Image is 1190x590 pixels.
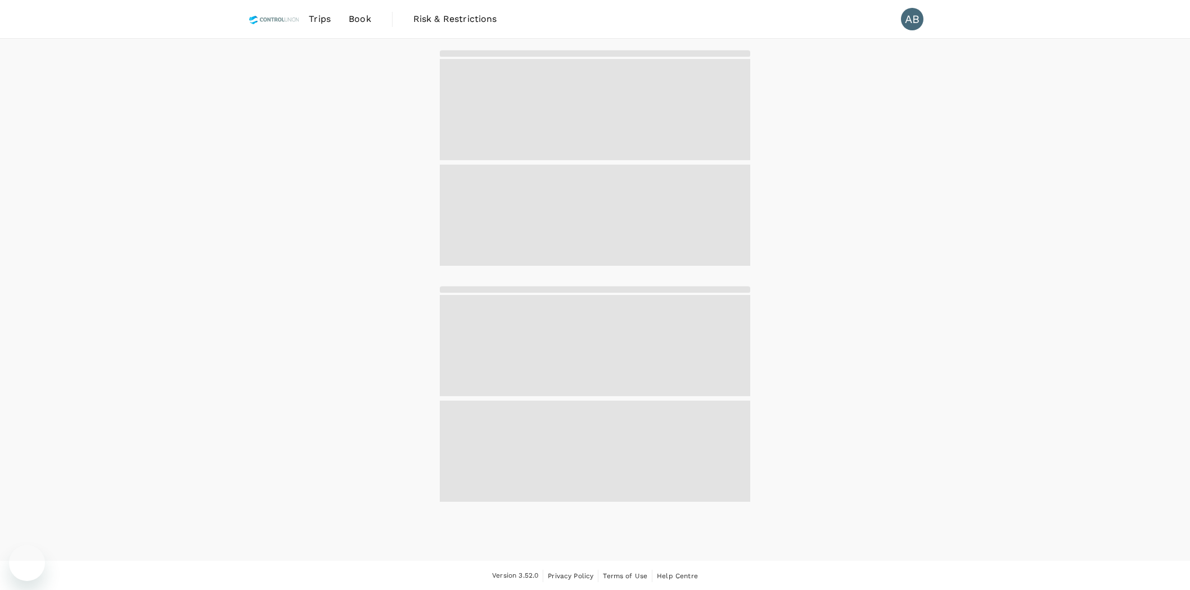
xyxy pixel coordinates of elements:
[657,570,698,582] a: Help Centre
[349,12,371,26] span: Book
[548,572,593,580] span: Privacy Policy
[413,12,497,26] span: Risk & Restrictions
[9,545,45,581] iframe: Button to launch messaging window
[249,7,300,31] img: Control Union Malaysia Sdn. Bhd.
[309,12,331,26] span: Trips
[603,570,647,582] a: Terms of Use
[901,8,923,30] div: AB
[603,572,647,580] span: Terms of Use
[548,570,593,582] a: Privacy Policy
[492,570,538,582] span: Version 3.52.0
[657,572,698,580] span: Help Centre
